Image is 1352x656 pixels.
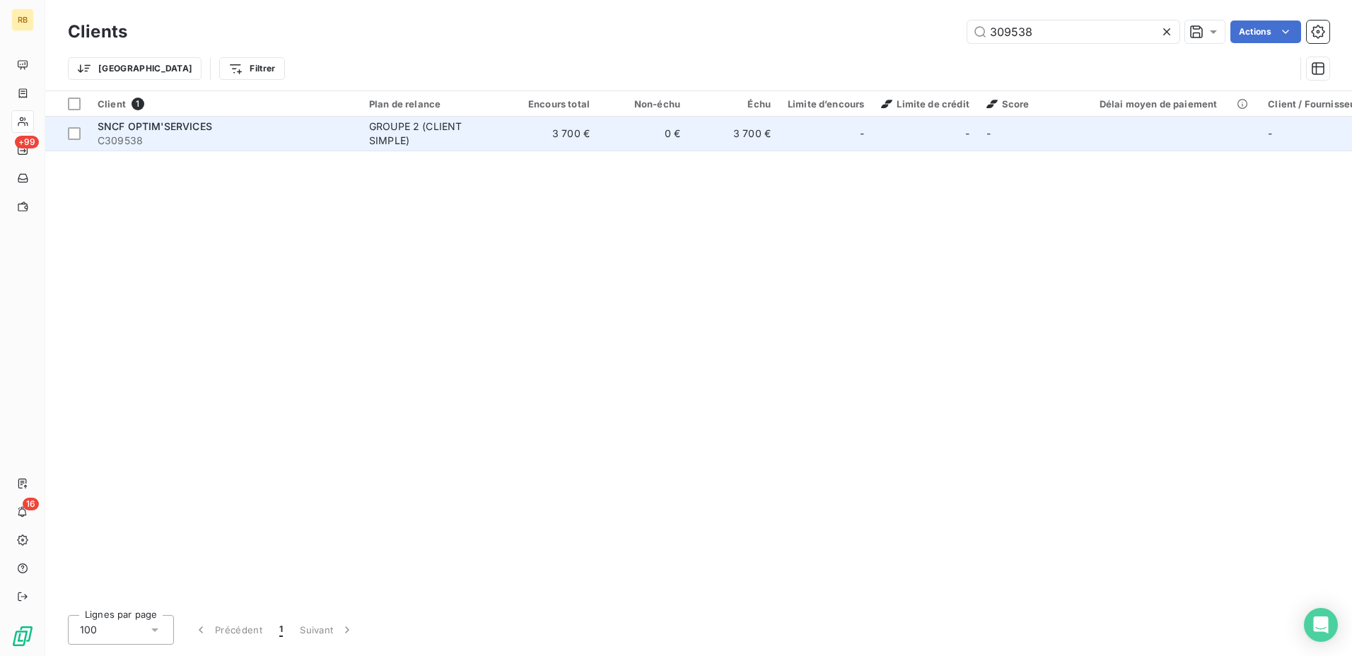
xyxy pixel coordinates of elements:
[860,127,864,141] span: -
[80,623,97,637] span: 100
[11,625,34,648] img: Logo LeanPay
[967,20,1179,43] input: Rechercher
[607,98,680,110] div: Non-échu
[697,98,771,110] div: Échu
[23,498,39,510] span: 16
[881,98,969,110] span: Limite de crédit
[965,127,969,141] span: -
[11,8,34,31] div: RB
[291,615,363,645] button: Suivant
[508,117,598,151] td: 3 700 €
[68,57,202,80] button: [GEOGRAPHIC_DATA]
[219,57,284,80] button: Filtrer
[788,98,864,110] div: Limite d’encours
[98,134,352,148] span: C309538
[689,117,779,151] td: 3 700 €
[271,615,291,645] button: 1
[98,98,126,110] span: Client
[369,119,499,148] div: GROUPE 2 (CLIENT SIMPLE)
[11,139,33,161] a: +99
[1268,127,1272,139] span: -
[986,127,991,139] span: -
[98,120,212,132] span: SNCF OPTIM'SERVICES
[132,98,144,110] span: 1
[279,623,283,637] span: 1
[986,98,1030,110] span: Score
[68,19,127,45] h3: Clients
[516,98,590,110] div: Encours total
[1304,608,1338,642] div: Open Intercom Messenger
[1230,20,1301,43] button: Actions
[185,615,271,645] button: Précédent
[598,117,689,151] td: 0 €
[369,98,499,110] div: Plan de relance
[1100,98,1251,110] div: Délai moyen de paiement
[15,136,39,148] span: +99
